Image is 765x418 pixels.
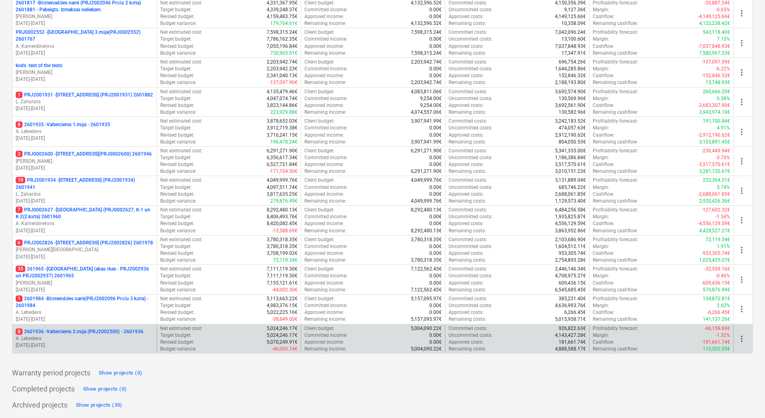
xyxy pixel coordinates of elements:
p: 3,943,974.10€ [699,109,730,116]
p: 4,074,557.06€ [411,109,442,116]
p: Net estimated cost : [160,88,202,95]
p: 1,186,386.84€ [555,154,586,161]
p: 10,358.09€ [561,20,586,27]
div: 1PRJ2001931 -[STREET_ADDRESS] (PRJ2001931) 2601882L. Zaharāns[DATE]-[DATE] [16,92,153,112]
p: Remaining income : [304,50,346,57]
p: Budget variance : [160,50,196,57]
div: 35261965 -[GEOGRAPHIC_DATA] (abas ēkas - PRJ2002936 un PRJ2002937) 2601965[PERSON_NAME][DATE]-[DATE] [16,266,153,293]
p: Approved income : [304,102,344,109]
span: 35 [16,266,25,272]
div: Show projects (35) [76,401,122,410]
p: Remaining costs : [449,50,486,57]
p: Committed costs : [449,29,487,36]
p: Committed income : [304,36,347,43]
p: 804,050.53€ [559,139,586,145]
p: Budget variance : [160,168,196,175]
p: Committed costs : [449,88,487,95]
p: 4,047,074.74€ [267,95,298,102]
p: 3,912,719.38€ [267,125,298,131]
span: more_vert [737,245,747,255]
p: Approved income : [304,72,344,79]
p: kods - test of the tests [16,62,62,69]
p: 7,598,315.24€ [411,29,442,36]
span: more_vert [737,304,747,314]
p: 4,049,999.76€ [411,198,442,205]
p: Committed income : [304,125,347,131]
p: -171,104.50€ [269,168,298,175]
p: 6.38% [717,95,730,102]
p: Client budget : [304,29,335,36]
p: Margin : [593,184,609,191]
p: 0.00€ [429,6,442,13]
p: 685,746.22€ [559,184,586,191]
p: 130,582.96€ [559,109,586,116]
p: Revised budget : [160,191,194,198]
span: more_vert [737,97,747,107]
p: 2,203,942.23€ [267,66,298,72]
p: 7.15% [717,36,730,43]
p: 9,254.00€ [420,95,442,102]
p: Approved costs : [449,132,483,139]
p: 6,291,271.90€ [411,168,442,175]
p: -3,517,570.61€ [698,161,730,168]
p: 696,754.26€ [559,59,586,66]
p: 3,103,891.45€ [699,139,730,145]
p: Profitability forecast : [593,59,638,66]
p: [DATE] - [DATE] [16,316,153,323]
p: 5,341,335.00€ [555,148,586,154]
p: Margin : [593,66,609,72]
p: 3,716,241.15€ [267,132,298,139]
p: PRJ0002627 - [GEOGRAPHIC_DATA] (PRJ0002627, K-1 un K-2(2.kārta) 2601960 [16,207,153,220]
p: -152,846.32€ [702,72,730,79]
p: Revised budget : [160,132,194,139]
div: Show projects (0) [83,385,126,394]
p: PRJ0002552 - [GEOGRAPHIC_DATA] 3.māja(PRJ0002552) 2601767 [16,29,153,43]
p: -236,449.94€ [702,148,730,154]
p: 2,341,040.13€ [267,72,298,79]
p: Client budget : [304,177,335,184]
p: Remaining income : [304,79,346,86]
p: [PERSON_NAME] [16,280,153,287]
p: -7,037,848.93€ [698,43,730,50]
p: Margin : [593,95,609,102]
p: Profitability forecast : [593,29,638,36]
p: 7,037,848.93€ [555,43,586,50]
p: 5.74% [717,184,730,191]
p: Approved costs : [449,191,483,198]
p: 3,692,574.90€ [555,88,586,95]
p: Uncommitted costs : [449,184,492,191]
p: Remaining cashflow : [593,79,638,86]
p: Remaining cashflow : [593,109,638,116]
span: 8 [16,121,22,128]
p: -0.65% [716,6,730,13]
p: [DATE] - [DATE] [16,76,153,83]
p: 3,281,120.67€ [699,168,730,175]
p: 7,055,196.84€ [267,43,298,50]
span: 6 [16,240,22,246]
p: PRJ2001931 - [STREET_ADDRESS] (PRJ2001931) 2601882 [16,92,153,98]
p: 4,149,125.66€ [555,13,586,20]
p: Remaining costs : [449,198,486,205]
p: 6,291,271.90€ [267,148,298,154]
p: Cashflow : [593,191,614,198]
p: 3,907,941.99€ [411,139,442,145]
p: A. Lebedevs [16,335,153,342]
p: L. Zaharāns [16,98,153,105]
p: Remaining cashflow : [593,50,638,57]
p: [DATE] - [DATE] [16,198,153,205]
p: Client budget : [304,59,335,66]
p: [DATE] - [DATE] [16,50,153,57]
p: Client budget : [304,118,335,125]
p: 17,347.91€ [561,50,586,57]
p: Profitability forecast : [593,177,638,184]
p: 0.00€ [429,36,442,43]
p: 2601936 - Valterciems 2.māja (PRJ2002500) - 2601936 [16,328,143,335]
p: Approved costs : [449,72,483,79]
p: 4,135,479.46€ [267,88,298,95]
span: more_vert [737,334,747,344]
p: 0.00€ [429,72,442,79]
p: 6,356,617.34€ [267,154,298,161]
p: Uncommitted costs : [449,95,492,102]
div: kods -test of the tests[PERSON_NAME][DATE]-[DATE] [16,62,153,83]
p: Uncommitted costs : [449,66,492,72]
